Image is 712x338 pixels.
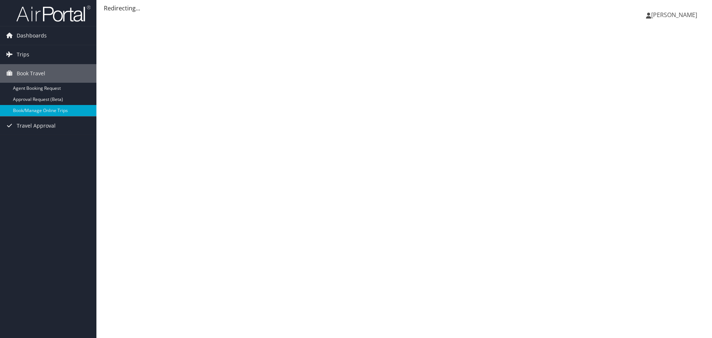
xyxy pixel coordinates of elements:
[16,5,90,22] img: airportal-logo.png
[17,64,45,83] span: Book Travel
[17,117,56,135] span: Travel Approval
[17,45,29,64] span: Trips
[651,11,697,19] span: [PERSON_NAME]
[17,26,47,45] span: Dashboards
[104,4,705,13] div: Redirecting...
[646,4,705,26] a: [PERSON_NAME]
